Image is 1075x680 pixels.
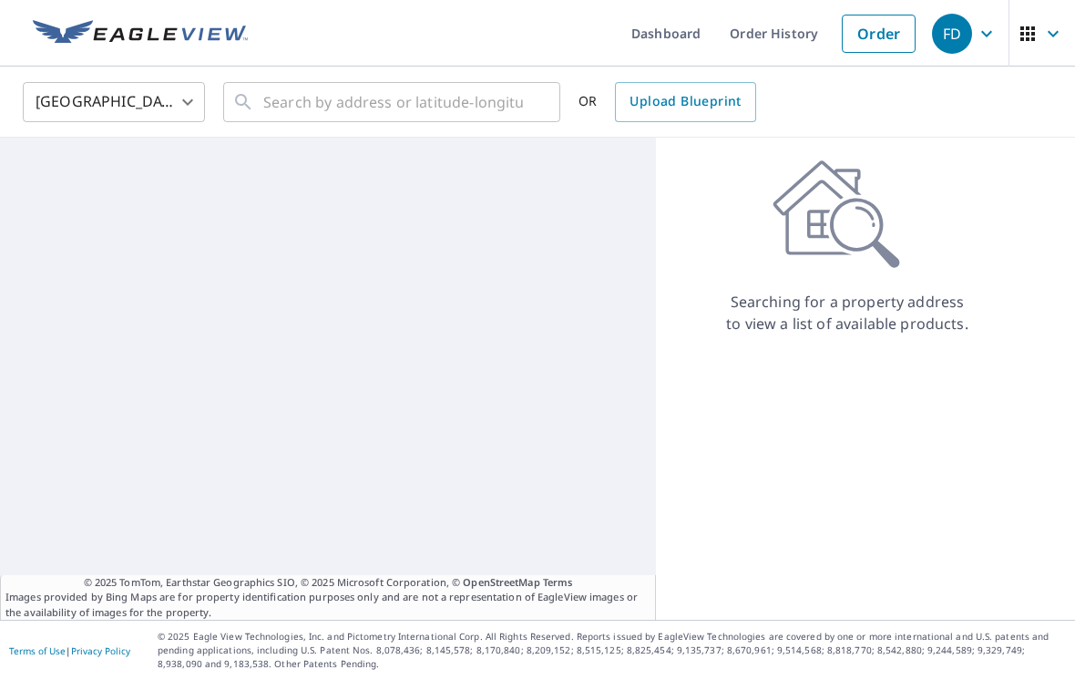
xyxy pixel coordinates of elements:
[23,77,205,128] div: [GEOGRAPHIC_DATA]
[932,14,972,54] div: FD
[84,575,573,591] span: © 2025 TomTom, Earthstar Geographics SIO, © 2025 Microsoft Corporation, ©
[71,644,130,657] a: Privacy Policy
[9,644,66,657] a: Terms of Use
[543,575,573,589] a: Terms
[842,15,916,53] a: Order
[263,77,523,128] input: Search by address or latitude-longitude
[158,630,1066,671] p: © 2025 Eagle View Technologies, Inc. and Pictometry International Corp. All Rights Reserved. Repo...
[33,20,248,47] img: EV Logo
[9,645,130,656] p: |
[463,575,539,589] a: OpenStreetMap
[615,82,755,122] a: Upload Blueprint
[725,291,969,335] p: Searching for a property address to view a list of available products.
[630,90,741,113] span: Upload Blueprint
[578,82,756,122] div: OR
